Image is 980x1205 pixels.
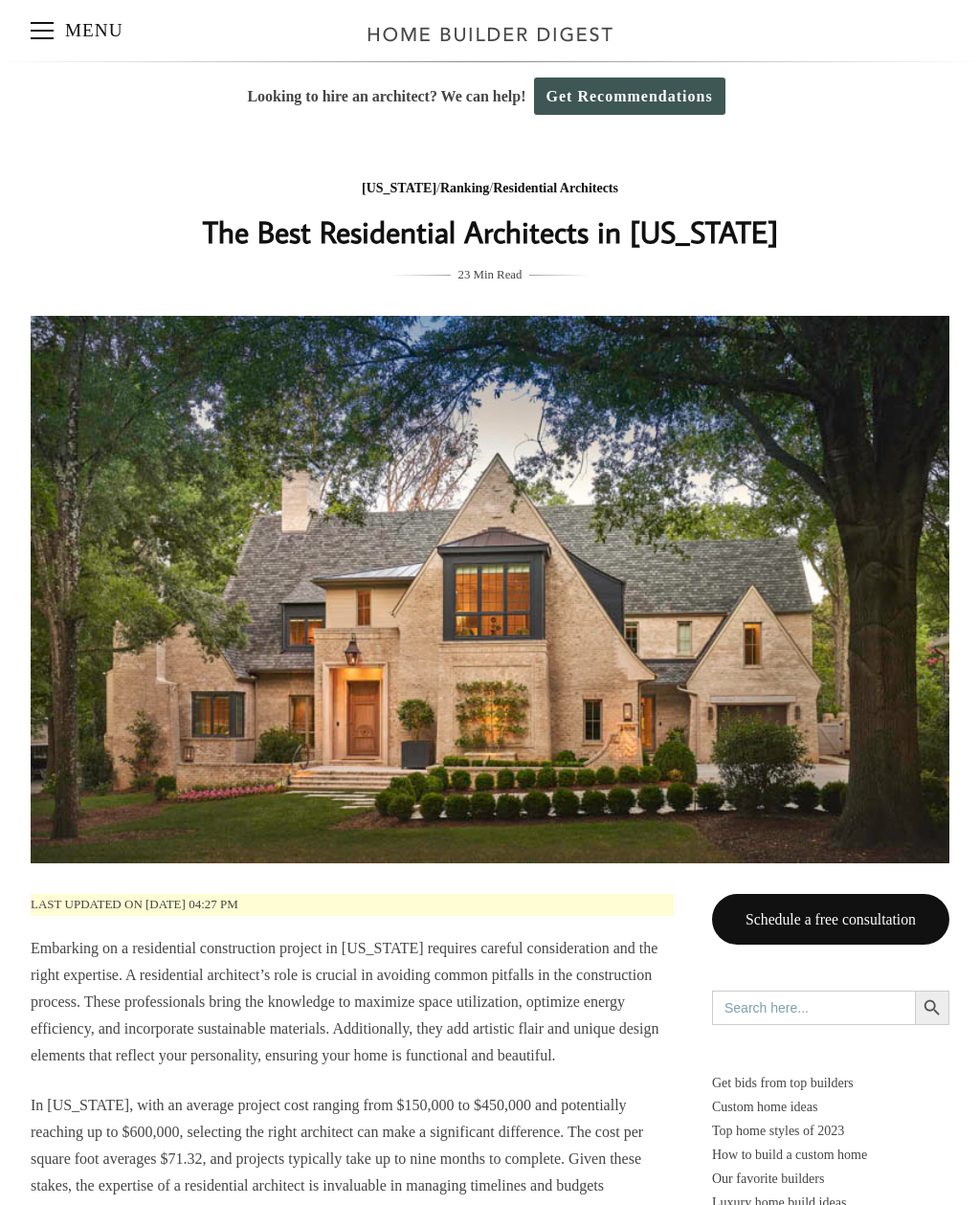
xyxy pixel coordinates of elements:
span: Menu [31,30,54,32]
p: Embarking on a residential construction project in [US_STATE] requires careful consideration and ... [31,935,674,1069]
svg: Search [922,997,943,1018]
a: Top home styles of 2023 [712,1119,949,1143]
h1: The Best Residential Architects in [US_STATE] [108,209,872,255]
a: Schedule a free consultation [712,894,949,945]
a: Ranking [440,181,489,195]
a: [US_STATE] [362,181,436,195]
a: Get Recommendations [534,78,725,115]
div: / / [108,177,872,201]
a: Residential Architects [493,181,618,195]
span: 23 Min Read [458,264,523,285]
a: Custom home ideas [712,1095,949,1119]
img: Home Builder Digest [359,15,622,53]
p: Last updated on [DATE] 04:27 pm [31,894,674,916]
a: How to build a custom home [712,1143,949,1167]
input: Search here... [712,991,915,1025]
p: Get bids from top builders [712,1071,949,1095]
a: Our favorite builders [712,1167,949,1191]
